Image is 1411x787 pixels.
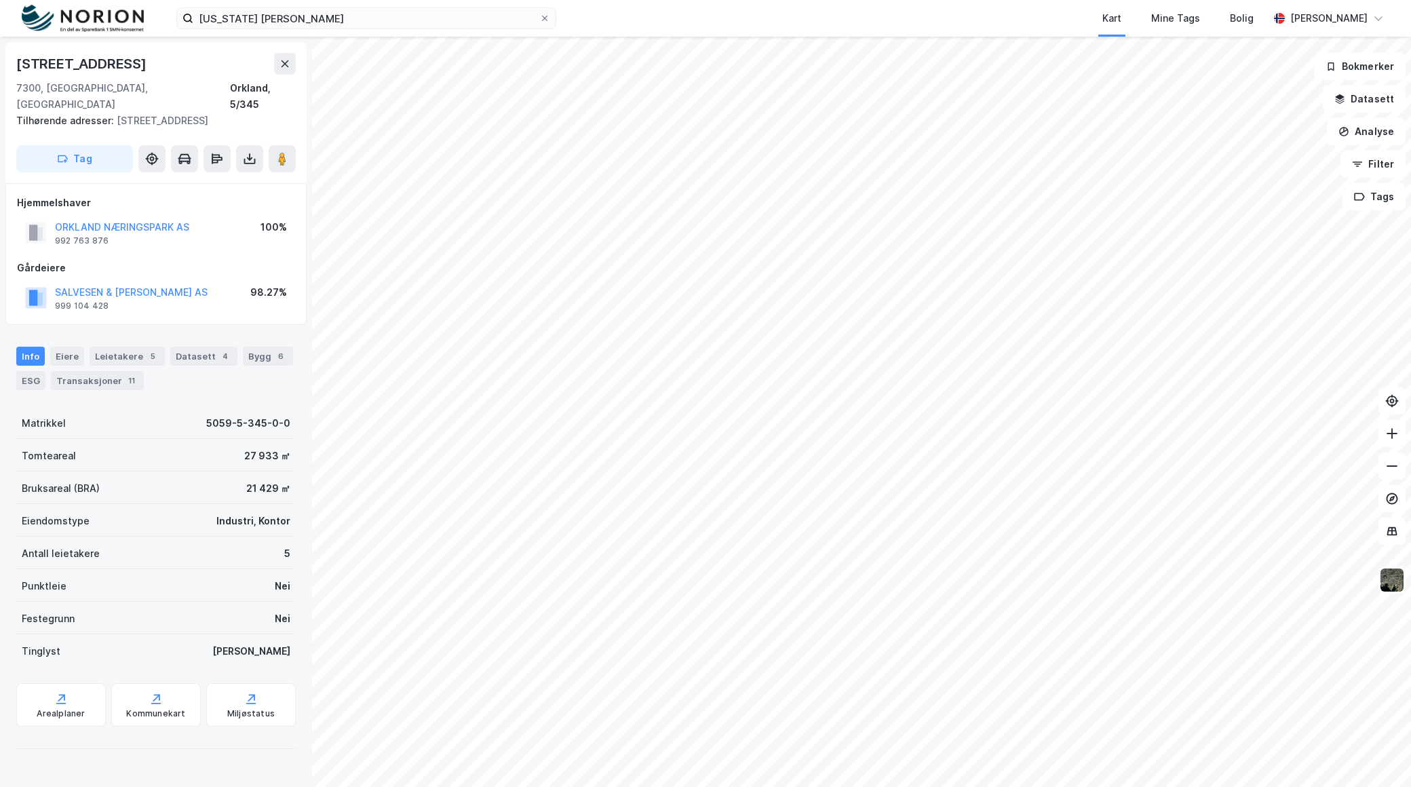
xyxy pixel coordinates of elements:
[55,235,109,246] div: 992 763 876
[22,448,76,464] div: Tomteareal
[275,578,290,594] div: Nei
[50,347,84,366] div: Eiere
[55,301,109,311] div: 999 104 428
[1343,722,1411,787] iframe: Chat Widget
[216,513,290,529] div: Industri, Kontor
[22,643,60,659] div: Tinglyst
[1340,151,1406,178] button: Filter
[16,347,45,366] div: Info
[170,347,237,366] div: Datasett
[16,115,117,126] span: Tilhørende adresser:
[1314,53,1406,80] button: Bokmerker
[146,349,159,363] div: 5
[51,371,144,390] div: Transaksjoner
[16,371,45,390] div: ESG
[22,611,75,627] div: Festegrunn
[126,708,185,719] div: Kommunekart
[284,545,290,562] div: 5
[22,480,100,497] div: Bruksareal (BRA)
[230,80,296,113] div: Orkland, 5/345
[16,53,149,75] div: [STREET_ADDRESS]
[17,195,295,211] div: Hjemmelshaver
[227,708,275,719] div: Miljøstatus
[90,347,165,366] div: Leietakere
[1379,567,1405,593] img: 9k=
[193,8,539,28] input: Søk på adresse, matrikkel, gårdeiere, leietakere eller personer
[22,513,90,529] div: Eiendomstype
[212,643,290,659] div: [PERSON_NAME]
[260,219,287,235] div: 100%
[243,347,293,366] div: Bygg
[206,415,290,431] div: 5059-5-345-0-0
[1151,10,1200,26] div: Mine Tags
[244,448,290,464] div: 27 933 ㎡
[275,611,290,627] div: Nei
[22,545,100,562] div: Antall leietakere
[22,415,66,431] div: Matrikkel
[1323,85,1406,113] button: Datasett
[22,5,144,33] img: norion-logo.80e7a08dc31c2e691866.png
[17,260,295,276] div: Gårdeiere
[1102,10,1121,26] div: Kart
[274,349,288,363] div: 6
[22,578,66,594] div: Punktleie
[1327,118,1406,145] button: Analyse
[250,284,287,301] div: 98.27%
[1230,10,1254,26] div: Bolig
[16,80,230,113] div: 7300, [GEOGRAPHIC_DATA], [GEOGRAPHIC_DATA]
[1342,183,1406,210] button: Tags
[1290,10,1368,26] div: [PERSON_NAME]
[218,349,232,363] div: 4
[16,113,285,129] div: [STREET_ADDRESS]
[1343,722,1411,787] div: Kontrollprogram for chat
[125,374,138,387] div: 11
[37,708,85,719] div: Arealplaner
[246,480,290,497] div: 21 429 ㎡
[16,145,133,172] button: Tag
